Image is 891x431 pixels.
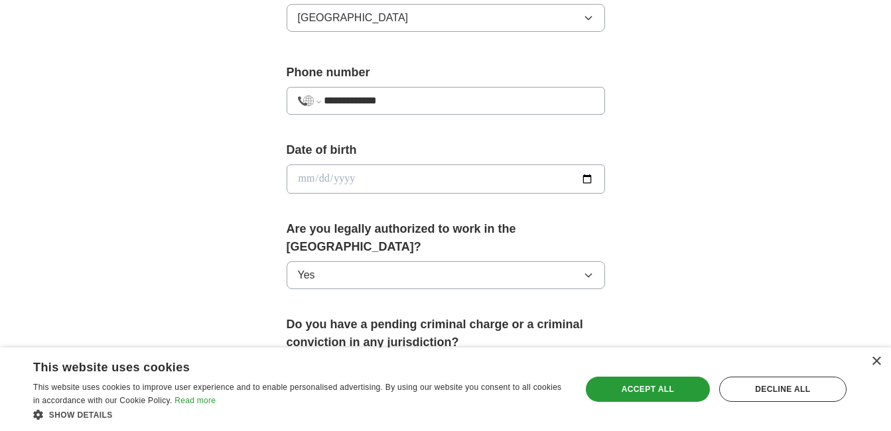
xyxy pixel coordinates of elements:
[586,377,710,402] div: Accept all
[298,267,315,283] span: Yes
[33,355,531,375] div: This website uses cookies
[871,357,881,367] div: Close
[287,261,605,289] button: Yes
[287,141,605,159] label: Date of birth
[287,64,605,82] label: Phone number
[287,4,605,32] button: [GEOGRAPHIC_DATA]
[49,410,113,420] span: Show details
[719,377,847,402] div: Decline all
[298,10,409,26] span: [GEOGRAPHIC_DATA]
[174,396,216,405] a: Read more, opens a new window
[287,220,605,256] label: Are you legally authorized to work in the [GEOGRAPHIC_DATA]?
[33,408,565,421] div: Show details
[287,316,605,351] label: Do you have a pending criminal charge or a criminal conviction in any jurisdiction?
[33,383,561,405] span: This website uses cookies to improve user experience and to enable personalised advertising. By u...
